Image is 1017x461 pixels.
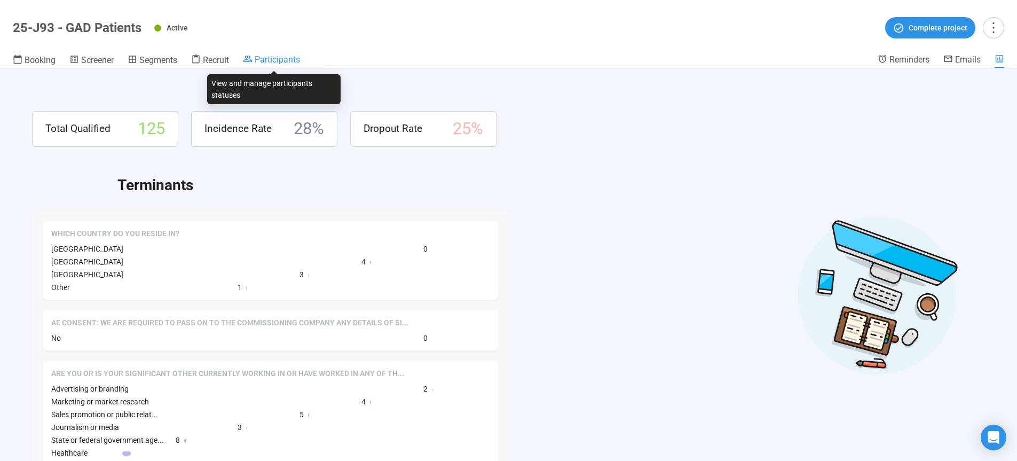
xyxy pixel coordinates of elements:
span: Screener [81,55,114,65]
button: more [983,17,1004,38]
span: 3 [299,269,304,280]
span: 0 [423,332,428,344]
span: Reminders [889,54,929,65]
span: Other [51,283,70,292]
h1: 25-J93 - GAD Patients [13,20,141,35]
span: Are you or is your significant other currently working in or have worked in any of the following ... [51,369,404,379]
span: Dropout Rate [364,121,422,137]
span: Booking [25,55,56,65]
span: AE Consent: We are required to pass on to the commissioning company any details of side effects o... [51,318,408,329]
span: Emails [955,54,981,65]
span: Complete project [909,22,967,34]
span: [GEOGRAPHIC_DATA] [51,270,123,279]
span: Which country do you reside in? [51,229,179,239]
span: 28 % [294,116,324,142]
span: 8 [176,434,180,446]
a: Booking [13,54,56,68]
span: 25 % [453,116,483,142]
span: [GEOGRAPHIC_DATA] [51,245,123,253]
span: 2 [423,383,428,395]
a: Emails [943,54,981,67]
a: Reminders [878,54,929,67]
span: Segments [139,55,177,65]
h2: Terminants [117,174,985,197]
span: Active [167,24,188,32]
span: 4 [361,256,366,268]
span: more [986,20,1000,35]
span: Advertising or branding [51,385,129,393]
span: 3 [238,421,242,433]
span: 4 [361,396,366,408]
span: Incidence Rate [204,121,272,137]
span: Participants [255,54,300,65]
span: No [51,334,61,342]
span: 0 [423,243,428,255]
span: 5 [299,409,304,420]
a: Segments [128,54,177,68]
span: 125 [138,116,165,142]
button: Complete project [885,17,975,38]
a: Screener [69,54,114,68]
a: Recruit [191,54,229,68]
span: Marketing or market research [51,397,149,406]
span: [GEOGRAPHIC_DATA] [51,257,123,266]
span: Sales promotion or public relat... [51,410,158,419]
span: Total Qualified [45,121,111,137]
span: 1 [238,282,242,293]
a: Participants [243,54,300,67]
div: Open Intercom Messenger [981,425,1006,450]
span: Journalism or media [51,423,119,432]
span: Recruit [203,55,229,65]
img: Desktop work notes [797,215,958,376]
span: State or federal government age... [51,436,164,444]
div: View and manage participants statuses [207,74,341,104]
